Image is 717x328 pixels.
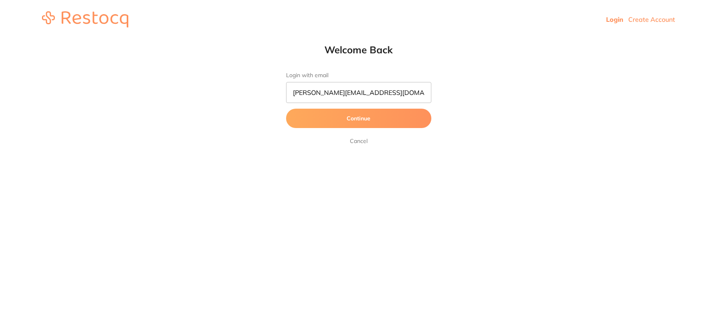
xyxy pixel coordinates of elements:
[286,109,431,128] button: Continue
[606,15,623,23] a: Login
[348,136,369,146] a: Cancel
[42,11,128,27] img: restocq_logo.svg
[628,15,675,23] a: Create Account
[270,44,447,56] h1: Welcome Back
[286,72,431,79] label: Login with email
